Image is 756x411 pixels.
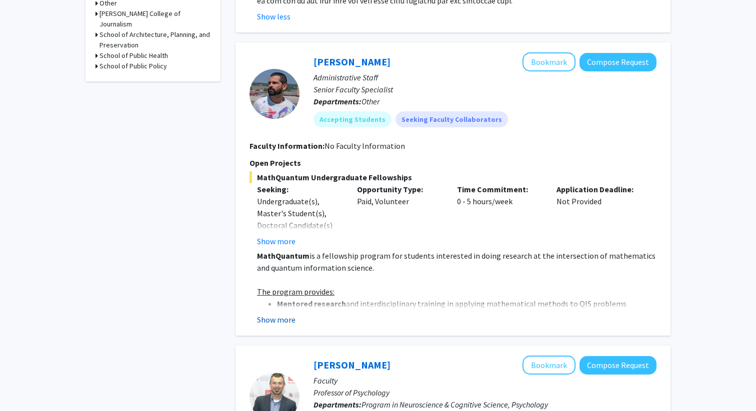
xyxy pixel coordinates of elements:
button: Compose Request to Daniel Serrano [579,53,656,71]
p: Opportunity Type: [357,183,442,195]
span: Other [361,96,379,106]
button: Show more [257,235,295,247]
iframe: Chat [7,366,42,404]
h3: School of Architecture, Planning, and Preservation [99,29,210,50]
button: Show more [257,314,295,326]
button: Add Daniel Serrano to Bookmarks [522,52,575,71]
a: [PERSON_NAME] [313,359,390,371]
p: Senior Faculty Specialist [313,83,656,95]
h3: [PERSON_NAME] College of Journalism [99,8,210,29]
span: No Faculty Information [324,141,405,151]
mat-chip: Accepting Students [313,111,391,127]
b: Departments: [313,96,361,106]
div: Not Provided [549,183,649,247]
button: Add Alexander Shackman to Bookmarks [522,356,575,375]
p: Time Commitment: [457,183,542,195]
div: Undergraduate(s), Master's Student(s), Doctoral Candidate(s) (PhD, MD, DMD, PharmD, etc.), Postdo... [257,195,342,291]
p: Faculty [313,375,656,387]
div: Paid, Volunteer [349,183,449,247]
a: [PERSON_NAME] [313,55,390,68]
mat-chip: Seeking Faculty Collaborators [395,111,508,127]
strong: Mentored research [277,299,346,309]
p: is a fellowship program for students interested in doing research at the intersection of mathemat... [257,250,656,274]
p: Application Deadline: [556,183,641,195]
p: Professor of Psychology [313,387,656,399]
p: Open Projects [249,157,656,169]
b: Faculty Information: [249,141,324,151]
li: and interdisciplinary training in applying mathematical methods to QIS problems [277,298,656,310]
strong: MathQuantum [257,251,309,261]
p: Administrative Staff [313,71,656,83]
div: 0 - 5 hours/week [449,183,549,247]
span: Program in Neuroscience & Cognitive Science, Psychology [361,400,548,410]
p: Seeking: [257,183,342,195]
button: Compose Request to Alexander Shackman [579,356,656,375]
button: Show less [257,10,290,22]
h3: School of Public Health [99,50,168,61]
span: MathQuantum Undergraduate Fellowships [249,171,656,183]
u: The program provides: [257,287,334,297]
h3: School of Public Policy [99,61,167,71]
b: Departments: [313,400,361,410]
